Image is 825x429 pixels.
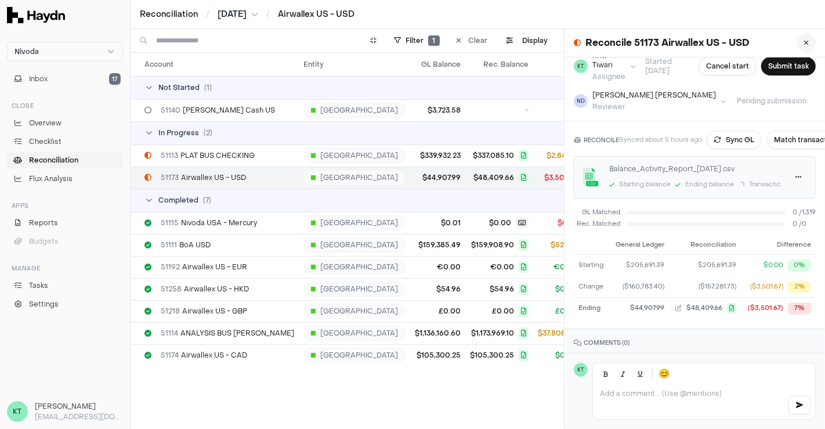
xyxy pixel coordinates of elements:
td: $105,300.25 [410,344,465,366]
div: $205,691.39 [614,261,664,271]
span: / [204,8,212,20]
a: Checklist [7,134,123,150]
div: Kriti Tiwari [592,51,625,70]
span: ( 2 ) [204,128,212,138]
div: [GEOGRAPHIC_DATA] [303,304,406,319]
td: $44,907.99 [410,167,465,189]
button: Display [499,31,555,50]
span: Filter [406,36,424,45]
td: Change [574,276,609,298]
button: ND[PERSON_NAME] [PERSON_NAME]Reviewer [574,91,726,111]
th: Account [131,53,299,76]
span: [PERSON_NAME] Cash US [161,106,275,115]
span: $205,691.39 [698,261,736,271]
button: $48,409.66 [674,303,737,314]
button: $205,691.39 [674,261,737,271]
button: Filter1 [387,31,447,50]
th: Reconciliation [669,236,741,255]
span: ($157,281.73) [699,282,736,292]
a: Overview [7,115,123,131]
span: Airwallex US - GBP [161,307,247,316]
div: Reviewer [592,102,716,111]
a: Flux Analysis [7,171,123,187]
td: $339,932.23 [410,145,465,167]
div: [PERSON_NAME] [PERSON_NAME] [592,91,716,100]
span: $48,409.66 [473,173,514,182]
a: Reconciliation [7,152,123,168]
span: $0.00 [555,351,577,360]
button: KTKriti TiwariAssignee [574,51,636,81]
span: Completed [158,196,198,205]
span: KT [574,363,588,377]
div: [GEOGRAPHIC_DATA] [303,170,406,185]
div: Assignee [592,72,625,81]
button: Clear [449,31,494,50]
span: KT [574,59,588,73]
div: Ending balance [685,180,734,190]
span: Overview [29,118,61,128]
div: 0% [788,259,811,272]
div: Transactions [749,180,788,190]
span: Checklist [29,136,61,147]
span: €0.00 [490,262,514,272]
div: [GEOGRAPHIC_DATA] [303,148,406,163]
th: Difference [741,236,816,255]
span: Settings [29,299,59,309]
div: ($3,501.67) [748,304,783,313]
button: Italic (Ctrl+I) [615,366,631,382]
span: In Progress [158,128,199,138]
span: Airwallex US - USD [161,173,246,182]
div: Manage [7,259,123,277]
div: $44,907.99 [614,304,664,313]
div: Balance_Activity_Report_[DATE].csv [609,164,780,174]
span: $37,808.50 [538,329,577,338]
button: Bold (Ctrl+B) [598,366,614,382]
span: 51192 [161,262,180,272]
span: 😊 [658,367,670,381]
div: Rec. Matched [574,219,620,229]
span: $1,173,969.10 [471,329,514,338]
button: 😊 [656,366,672,382]
div: [GEOGRAPHIC_DATA] [303,215,406,230]
h1: Reconcile 51173 Airwallex US - USD [585,36,750,50]
span: 51173 [161,173,179,182]
span: £0.00 [492,307,514,316]
a: Reports [7,215,123,231]
td: Ending [574,298,609,319]
div: [GEOGRAPHIC_DATA] [303,237,406,253]
span: $0.01 [558,218,577,228]
div: [GEOGRAPHIC_DATA] [303,259,406,275]
button: ($157,281.73) [674,282,737,292]
span: 1 [428,35,440,46]
span: 51218 [161,307,180,316]
span: GL Matched [574,208,620,218]
button: Submit task [761,57,816,75]
span: Flux Analysis [29,174,73,184]
span: $0.00 [555,284,577,294]
div: Apps [7,196,123,215]
span: Budgets [29,236,59,247]
th: GL Balance [410,53,465,76]
span: Airwallex US - CAD [161,351,247,360]
span: $54.96 [490,284,514,294]
a: Settings [7,296,123,312]
h3: [PERSON_NAME] [35,401,123,412]
span: / [264,8,272,20]
span: 51114 [161,329,178,338]
span: KT [7,401,28,422]
td: $3,723.58 [410,99,465,121]
span: Not Started [158,83,200,92]
div: [GEOGRAPHIC_DATA] [303,326,406,341]
span: ND [574,94,588,108]
span: $159,908.90 [471,240,514,250]
span: $105,300.25 [470,351,514,360]
span: [DATE] [218,9,247,20]
span: ( 7 ) [203,196,211,205]
div: 7% [788,302,811,315]
button: [DATE] [218,9,258,20]
span: 0 / 0 [793,219,816,229]
span: $337,085.10 [473,151,514,160]
span: Reports [29,218,58,228]
span: 51140 [161,106,180,115]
